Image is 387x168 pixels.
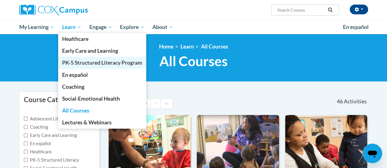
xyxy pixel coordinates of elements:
h3: Course Category [24,95,76,105]
a: All Courses [201,43,228,50]
label: En español [24,140,51,147]
input: Checkbox for Options [24,141,28,145]
a: Early Care and Learning [58,45,146,57]
a: En español [339,21,373,34]
iframe: Button to launch messaging window [363,144,382,163]
a: Home [159,43,173,50]
a: Coaching [58,81,146,93]
span: »» [164,101,169,106]
span: Lectures & Webinars [62,119,112,126]
a: All Courses [58,105,146,116]
a: Engage [85,20,116,34]
a: Explore [116,20,148,34]
a: Learn [180,43,194,50]
a: Lectures & Webinars [58,116,146,128]
a: En español [58,69,146,81]
label: Healthcare [24,148,52,155]
span: All Courses [159,53,228,69]
span: Social-Emotional Health [62,95,120,102]
span: Engage [89,23,112,31]
span: » [154,101,157,106]
label: PK-5 Structured Literacy [24,157,79,163]
input: Checkbox for Options [24,117,28,121]
a: Next [151,98,161,109]
span: PK-5 Structured Literacy Program [62,59,142,66]
span: En español [62,72,88,78]
span: En español [343,24,369,30]
span: All Courses [62,107,89,114]
label: Coaching [24,124,48,130]
span: Activities [344,98,367,105]
span: Explore [120,23,144,31]
a: My Learning [15,20,58,34]
input: Checkbox for Options [24,133,28,137]
button: Account Settings [350,5,368,14]
span: My Learning [19,23,54,31]
label: Adolescent Literacy [24,116,69,122]
span: Coaching [62,84,84,90]
img: Cox Campus [19,5,88,16]
a: End [160,98,173,109]
label: Early Care and Learning [24,132,77,139]
div: Main menu [15,20,373,34]
a: PK-5 Structured Literacy Program [58,57,146,69]
a: Learn [58,20,85,34]
a: Social-Emotional Health [58,93,146,105]
a: About [148,20,177,34]
a: Healthcare [58,33,146,45]
a: Cox Campus [19,5,129,16]
input: Checkbox for Options [24,158,28,162]
input: Search Courses [277,6,326,14]
span: Learn [62,23,81,31]
span: Healthcare [62,36,88,42]
input: Checkbox for Options [24,125,28,129]
input: Checkbox for Options [24,150,28,154]
span: About [152,23,173,31]
span: 46 [337,98,343,105]
span: Early Care and Learning [62,48,118,54]
button: Search [326,6,335,14]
